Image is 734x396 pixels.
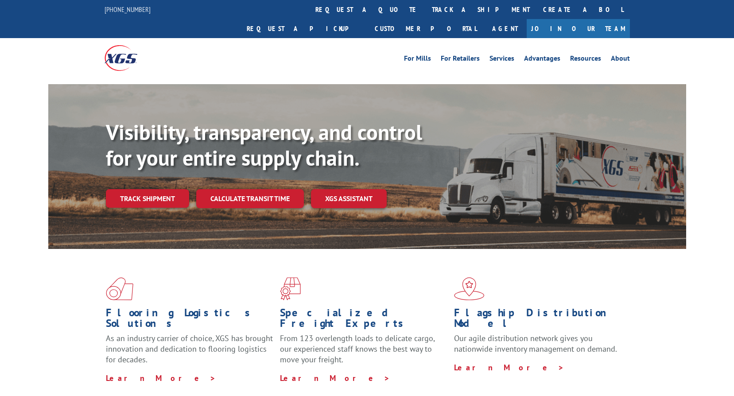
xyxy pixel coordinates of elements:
span: As an industry carrier of choice, XGS has brought innovation and dedication to flooring logistics... [106,333,273,365]
a: Resources [570,55,601,65]
p: From 123 overlength loads to delicate cargo, our experienced staff knows the best way to move you... [280,333,447,373]
b: Visibility, transparency, and control for your entire supply chain. [106,118,422,171]
h1: Specialized Freight Experts [280,307,447,333]
span: Our agile distribution network gives you nationwide inventory management on demand. [454,333,617,354]
a: About [611,55,630,65]
a: Advantages [524,55,560,65]
a: Learn More > [106,373,216,383]
a: Customer Portal [368,19,483,38]
a: Services [489,55,514,65]
a: Learn More > [454,362,564,373]
a: Request a pickup [240,19,368,38]
h1: Flooring Logistics Solutions [106,307,273,333]
a: Learn More > [280,373,390,383]
a: For Retailers [441,55,480,65]
a: Agent [483,19,527,38]
img: xgs-icon-focused-on-flooring-red [280,277,301,300]
a: Track shipment [106,189,189,208]
img: xgs-icon-total-supply-chain-intelligence-red [106,277,133,300]
a: [PHONE_NUMBER] [105,5,151,14]
a: Join Our Team [527,19,630,38]
img: xgs-icon-flagship-distribution-model-red [454,277,485,300]
h1: Flagship Distribution Model [454,307,621,333]
a: Calculate transit time [196,189,304,208]
a: XGS ASSISTANT [311,189,387,208]
a: For Mills [404,55,431,65]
